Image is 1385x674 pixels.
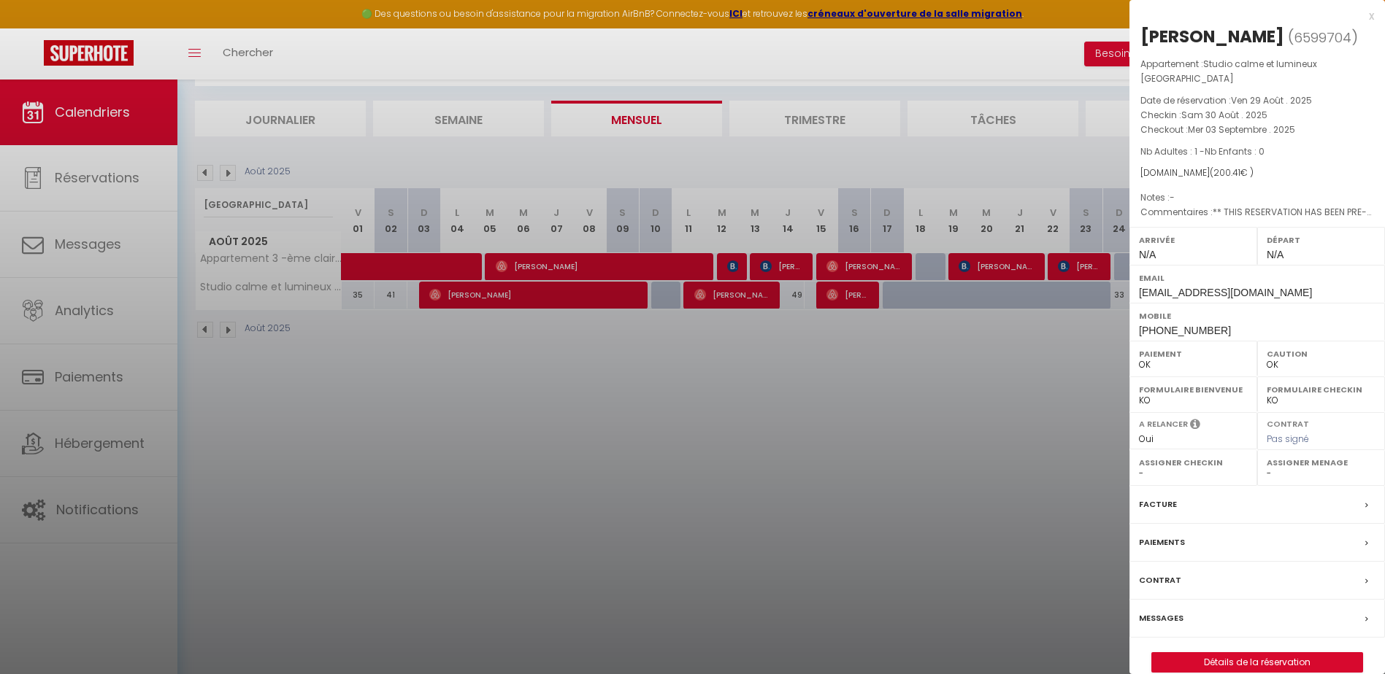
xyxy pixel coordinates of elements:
[1140,58,1317,85] span: Studio calme et lumineux [GEOGRAPHIC_DATA]
[1139,535,1185,550] label: Paiements
[1140,145,1265,158] span: Nb Adultes : 1 -
[1139,382,1248,397] label: Formulaire Bienvenue
[1139,573,1181,588] label: Contrat
[1288,27,1358,47] span: ( )
[1188,123,1295,136] span: Mer 03 Septembre . 2025
[1231,94,1312,106] span: Ven 29 Août . 2025
[1151,652,1363,673] button: Détails de la réservation
[1139,233,1248,247] label: Arrivée
[1140,166,1374,180] div: [DOMAIN_NAME]
[1190,418,1200,434] i: Sélectionner OUI si vous souhaiter envoyer les séquences de messages post-checkout
[1210,166,1254,179] span: ( € )
[1139,287,1312,298] span: [EMAIL_ADDRESS][DOMAIN_NAME]
[1139,325,1231,336] span: [PHONE_NUMBER]
[1139,497,1177,512] label: Facture
[1267,249,1284,260] span: N/A
[1139,309,1376,323] label: Mobile
[1205,145,1265,158] span: Nb Enfants : 0
[1139,611,1183,626] label: Messages
[1152,653,1362,672] a: Détails de la réservation
[1139,455,1248,470] label: Assigner Checkin
[1213,166,1240,179] span: 200.41
[1140,205,1374,220] p: Commentaires :
[1140,123,1374,137] p: Checkout :
[1267,455,1376,470] label: Assigner Menage
[1294,28,1351,47] span: 6599704
[1181,109,1267,121] span: Sam 30 Août . 2025
[1139,418,1188,430] label: A relancer
[1139,271,1376,285] label: Email
[1140,57,1374,86] p: Appartement :
[1267,382,1376,397] label: Formulaire Checkin
[1267,418,1309,427] label: Contrat
[1139,346,1248,361] label: Paiement
[1267,233,1376,247] label: Départ
[1139,249,1156,260] span: N/A
[1140,108,1374,123] p: Checkin :
[1170,191,1175,204] span: -
[12,6,55,50] button: Ouvrir le widget de chat LiveChat
[1267,433,1309,445] span: Pas signé
[1140,190,1374,205] p: Notes :
[1129,7,1374,25] div: x
[1140,25,1284,48] div: [PERSON_NAME]
[1267,346,1376,361] label: Caution
[1140,93,1374,108] p: Date de réservation :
